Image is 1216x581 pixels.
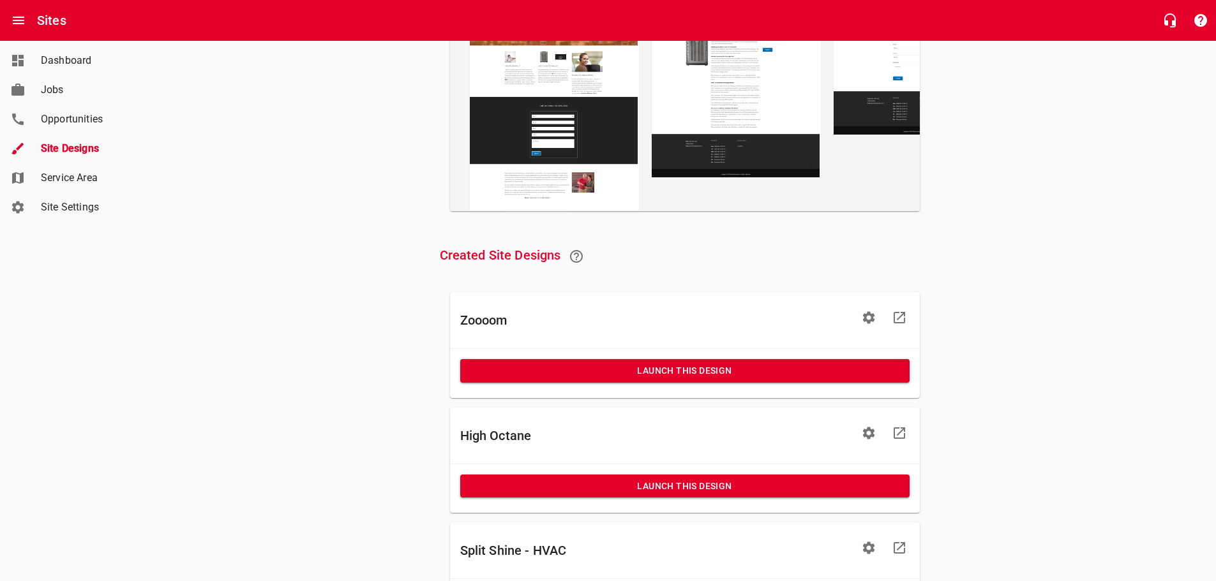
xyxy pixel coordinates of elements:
button: Launch This Design [460,359,910,383]
button: Support Portal [1185,5,1216,36]
h6: Sites [37,10,66,31]
span: Site Settings [41,200,138,215]
h6: Zoooom [460,310,853,330]
span: Service Area [41,170,138,186]
button: Live Chat [1155,5,1185,36]
span: Launch This Design [470,363,899,379]
span: Jobs [41,82,138,98]
button: Open drawer [3,5,34,36]
h6: Created Site Designs [440,241,930,272]
button: Launch This Design [460,474,910,498]
a: Visit Site [884,533,915,563]
a: Visit Site [884,418,915,448]
span: Dashboard [41,53,138,68]
h6: Split Shine - HVAC [460,540,853,561]
span: Site Designs [41,141,138,156]
h6: High Octane [460,425,853,446]
a: Learn about switching Site Designs [561,241,592,272]
span: Opportunities [41,112,138,127]
span: Launch This Design [470,478,899,494]
button: Edit Site Settings [853,418,884,448]
button: Edit Site Settings [853,533,884,563]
